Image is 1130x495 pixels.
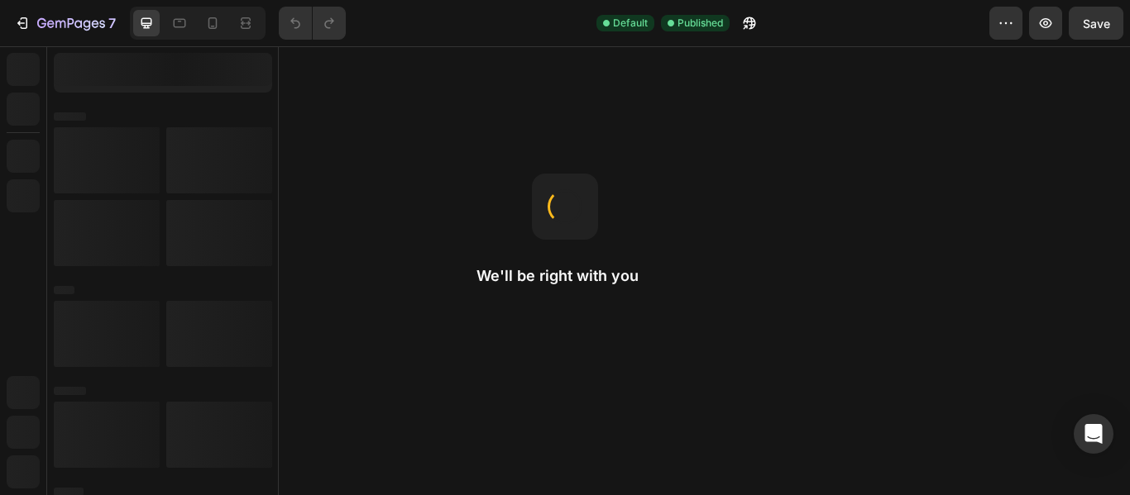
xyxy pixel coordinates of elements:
div: Undo/Redo [279,7,346,40]
button: 7 [7,7,123,40]
span: Default [613,16,648,31]
button: Save [1069,7,1123,40]
p: 7 [108,13,116,33]
h2: We'll be right with you [476,266,654,286]
span: Save [1083,17,1110,31]
span: Published [678,16,723,31]
div: Open Intercom Messenger [1074,414,1113,454]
